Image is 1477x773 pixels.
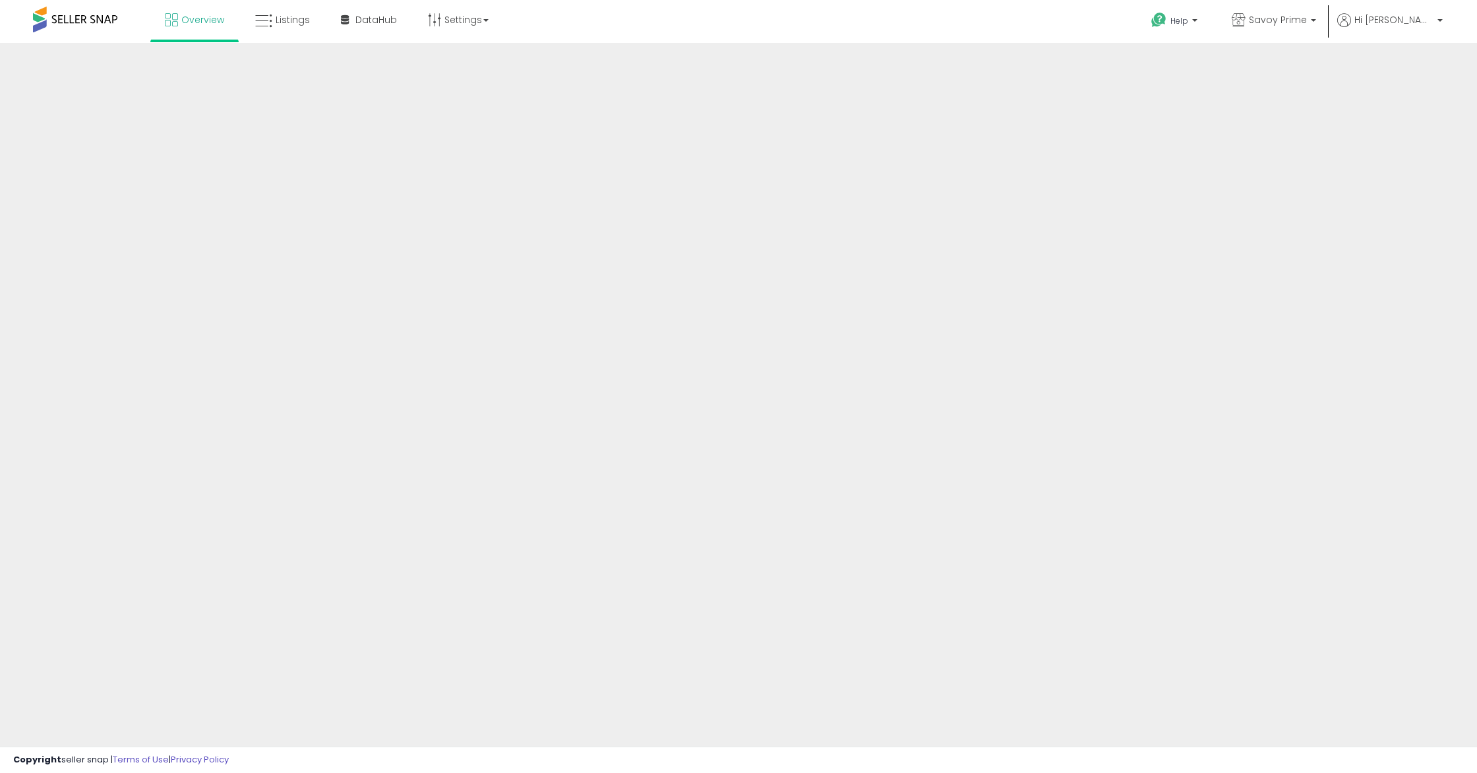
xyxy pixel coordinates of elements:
[1170,15,1188,26] span: Help
[276,13,310,26] span: Listings
[181,13,224,26] span: Overview
[1337,13,1443,43] a: Hi [PERSON_NAME]
[1151,12,1167,28] i: Get Help
[355,13,397,26] span: DataHub
[1141,2,1211,43] a: Help
[1249,13,1307,26] span: Savoy Prime
[1354,13,1433,26] span: Hi [PERSON_NAME]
